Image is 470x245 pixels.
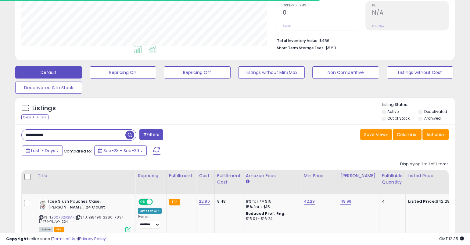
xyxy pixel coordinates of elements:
[304,173,335,179] div: Min Price
[408,198,436,204] b: Listed Price:
[387,109,399,114] label: Active
[387,116,410,121] label: Out of Stock
[22,145,63,156] button: Last 7 Days
[15,82,82,94] button: Deactivated & In Stock
[238,66,305,79] button: Listings without Min/Max
[360,129,392,140] button: Save View
[199,198,210,205] a: 22.80
[246,204,296,210] div: 15% for > $15
[164,66,231,79] button: Repricing Off
[312,66,379,79] button: Non Competitive
[439,236,464,242] span: 2025-10-7 12:35 GMT
[397,131,416,138] span: Columns
[283,9,359,17] h2: 0
[325,45,336,51] span: $5.53
[15,66,82,79] button: Default
[6,236,106,242] div: seller snap | |
[246,173,299,179] div: Amazon Fees
[31,148,55,154] span: Last 7 Days
[94,145,147,156] button: Sep-23 - Sep-29
[400,161,449,167] div: Displaying 1 to 1 of 1 items
[64,148,92,154] span: Compared to:
[169,173,194,179] div: Fulfillment
[408,173,461,179] div: Listed Price
[246,199,296,204] div: 8% for <= $15
[217,173,241,185] div: Fulfillment Cost
[152,199,162,205] span: OFF
[372,4,448,7] span: ROI
[382,199,401,204] div: 4
[283,4,359,7] span: Ordered Items
[304,198,315,205] a: 42.29
[387,66,454,79] button: Listings without Cost
[139,199,147,205] span: ON
[39,199,131,231] div: ASIN:
[138,215,162,229] div: Preset:
[21,114,48,120] div: Clear All Filters
[39,215,125,224] span: | SKU: BB5499-2280-R83K-L4474-YLLW-1224
[424,116,441,121] label: Archived
[424,109,447,114] label: Deactivated
[340,173,377,179] div: [PERSON_NAME]
[54,227,64,232] span: FBA
[382,173,403,185] div: Fulfillable Quantity
[169,199,180,205] small: FBA
[277,45,325,51] b: Short Term Storage Fees:
[79,236,106,242] a: Privacy Policy
[52,215,74,220] a: B00X62A2MK
[39,199,47,211] img: 41LDlFtnUnL._SL40_.jpg
[199,173,212,179] div: Cost
[52,236,78,242] a: Terms of Use
[32,104,56,113] h5: Listings
[393,129,422,140] button: Columns
[139,129,163,140] button: Filters
[408,199,459,204] div: $42.29
[138,208,162,214] div: Amazon AI *
[382,102,455,108] p: Listing States:
[246,211,286,216] b: Reduced Prof. Rng.
[277,37,444,44] li: $456
[6,236,28,242] strong: Copyright
[48,199,122,212] b: Icee Slush Pouches Case, [PERSON_NAME], 24 Count
[422,129,449,140] button: Actions
[372,9,448,17] h2: N/A
[277,38,318,43] b: Total Inventory Value:
[340,198,352,205] a: 49.99
[372,24,384,28] small: Prev: N/A
[246,179,249,184] small: Amazon Fees.
[39,227,53,232] span: All listings currently available for purchase on Amazon
[246,216,296,222] div: $15.01 - $16.24
[90,66,156,79] button: Repricing On
[103,148,139,154] span: Sep-23 - Sep-29
[283,24,291,28] small: Prev: 0
[38,173,133,179] div: Title
[217,199,239,204] div: 9.48
[138,173,164,179] div: Repricing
